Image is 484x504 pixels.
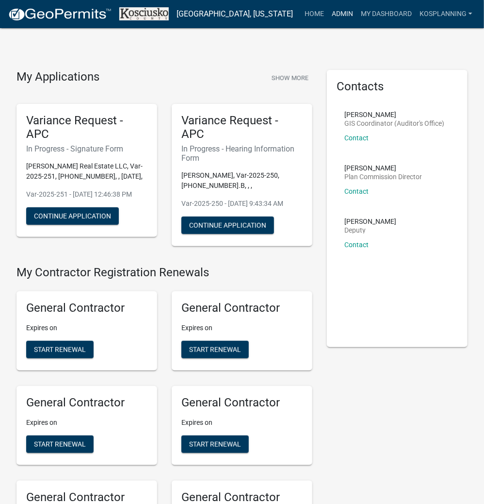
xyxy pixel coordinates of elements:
h5: Contacts [337,80,458,94]
button: Start Renewal [26,436,94,453]
button: Continue Application [181,217,274,234]
p: Deputy [344,227,396,234]
a: Admin [328,5,357,23]
h6: In Progress - Signature Form [26,144,147,153]
h5: General Contractor [26,301,147,315]
a: My Dashboard [357,5,416,23]
p: [PERSON_NAME], Var-2025-250, [PHONE_NUMBER].B, , , [181,170,303,191]
a: Contact [344,134,369,142]
a: Home [301,5,328,23]
a: [GEOGRAPHIC_DATA], [US_STATE] [177,6,293,22]
a: Contact [344,187,369,195]
p: [PERSON_NAME] [344,218,396,225]
h5: General Contractor [26,396,147,410]
span: Start Renewal [34,346,86,353]
h6: In Progress - Hearing Information Form [181,144,303,163]
h5: General Contractor [181,301,303,315]
p: GIS Coordinator (Auditor's Office) [344,120,444,127]
p: Var-2025-250 - [DATE] 9:43:34 AM [181,199,303,209]
button: Start Renewal [181,341,249,358]
p: Expires on [181,323,303,333]
a: kosplanning [416,5,476,23]
p: Expires on [181,418,303,428]
a: Contact [344,241,369,249]
p: Expires on [26,418,147,428]
span: Start Renewal [189,440,241,448]
span: Start Renewal [34,440,86,448]
p: Expires on [26,323,147,333]
p: Var-2025-251 - [DATE] 12:46:38 PM [26,189,147,200]
button: Show More [268,70,312,86]
h5: General Contractor [181,396,303,410]
p: [PERSON_NAME] [344,111,444,118]
button: Continue Application [26,207,119,225]
h4: My Applications [16,70,99,84]
h5: Variance Request - APC [26,114,147,142]
h4: My Contractor Registration Renewals [16,266,312,280]
img: Kosciusko County, Indiana [119,7,169,20]
p: Plan Commission Director [344,173,422,180]
p: [PERSON_NAME] Real Estate LLC, Var-2025-251, [PHONE_NUMBER], , [DATE], [26,161,147,182]
p: [PERSON_NAME] [344,165,422,171]
h5: Variance Request - APC [181,114,303,142]
button: Start Renewal [26,341,94,358]
button: Start Renewal [181,436,249,453]
span: Start Renewal [189,346,241,353]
